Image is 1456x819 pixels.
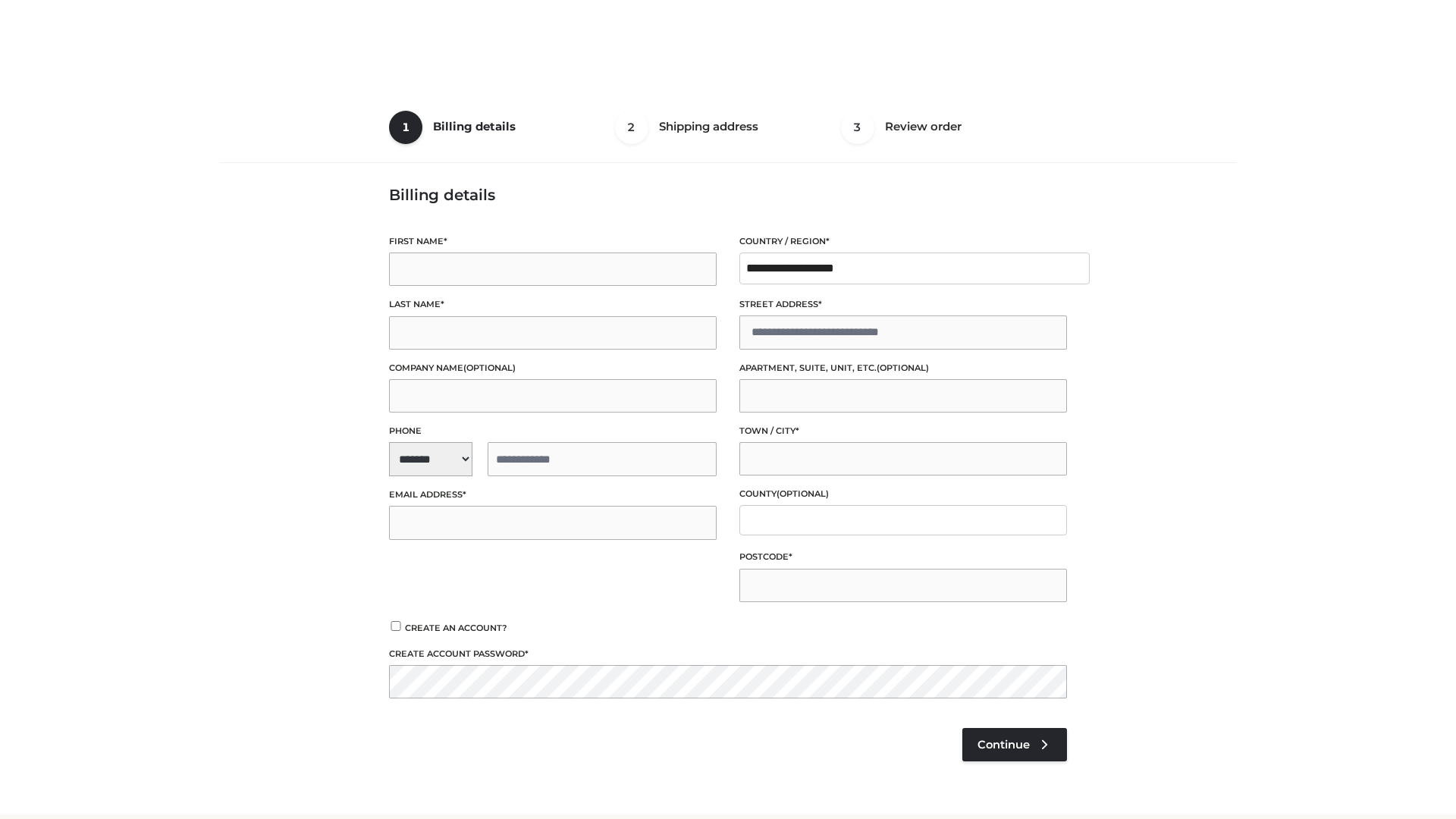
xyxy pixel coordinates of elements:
label: County [739,487,1067,501]
label: Phone [389,424,717,438]
span: Review order [885,119,962,133]
label: First name [389,234,717,249]
span: Billing details [433,119,516,133]
span: 2 [615,111,648,144]
span: (optional) [877,362,929,373]
span: Create an account? [405,623,507,633]
span: Continue [977,738,1030,752]
label: Country / Region [739,234,1067,249]
label: Company name [389,361,717,375]
label: Postcode [739,550,1067,564]
label: Create account password [389,647,1067,661]
label: Last name [389,297,717,312]
span: (optional) [777,488,829,499]
span: 1 [389,111,422,144]
label: Apartment, suite, unit, etc. [739,361,1067,375]
span: (optional) [463,362,516,373]
span: Shipping address [659,119,758,133]
h3: Billing details [389,186,1067,204]
a: Continue [962,728,1067,761]
span: 3 [841,111,874,144]
input: Create an account? [389,621,403,631]
label: Town / City [739,424,1067,438]
label: Street address [739,297,1067,312]
label: Email address [389,488,717,502]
